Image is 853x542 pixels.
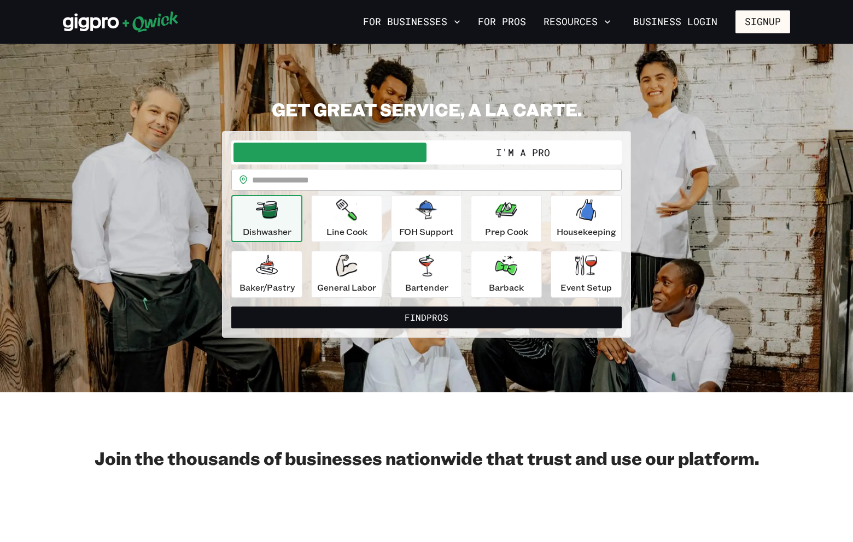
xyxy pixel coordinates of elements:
p: General Labor [317,281,376,294]
a: Business Login [624,10,727,33]
h2: Join the thousands of businesses nationwide that trust and use our platform. [63,447,790,469]
p: Prep Cook [485,225,528,238]
p: Line Cook [326,225,367,238]
button: Bartender [391,251,462,298]
p: Bartender [405,281,448,294]
p: Dishwasher [243,225,291,238]
button: General Labor [311,251,382,298]
button: Barback [471,251,542,298]
button: For Businesses [359,13,465,31]
button: Prep Cook [471,195,542,242]
p: Barback [489,281,524,294]
button: Baker/Pastry [231,251,302,298]
button: Signup [735,10,790,33]
button: Event Setup [551,251,622,298]
button: FindPros [231,307,622,328]
p: Housekeeping [557,225,616,238]
button: Line Cook [311,195,382,242]
p: Event Setup [560,281,612,294]
a: For Pros [474,13,530,31]
button: Housekeeping [551,195,622,242]
p: Baker/Pastry [239,281,295,294]
button: Resources [539,13,615,31]
p: FOH Support [399,225,454,238]
button: Dishwasher [231,195,302,242]
button: I'm a Pro [426,143,620,162]
iframe: Netlify Drawer [213,516,640,542]
h2: GET GREAT SERVICE, A LA CARTE. [222,98,631,120]
img: Qwick [63,11,178,33]
button: I'm a Business [233,143,426,162]
button: FOH Support [391,195,462,242]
